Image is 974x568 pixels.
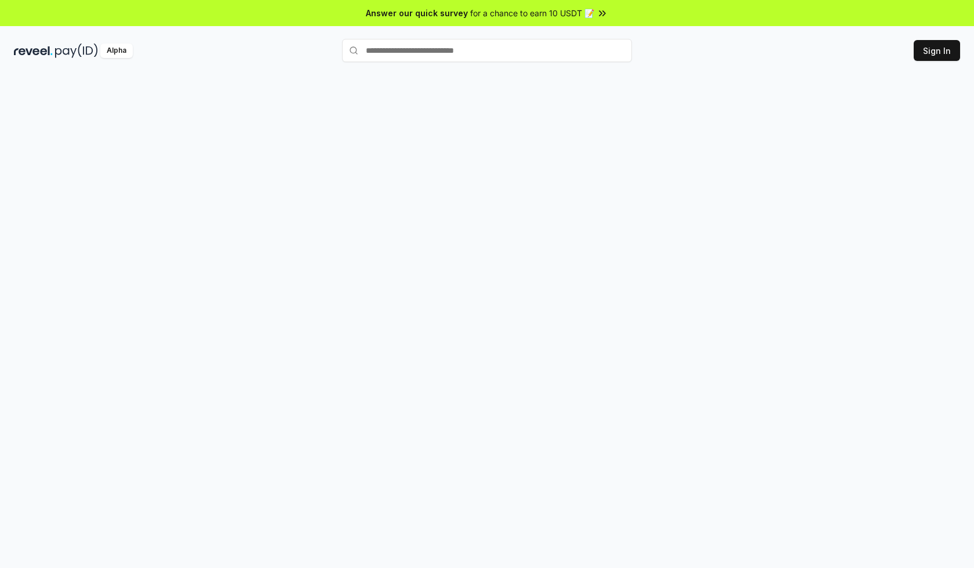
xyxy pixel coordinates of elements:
[55,44,98,58] img: pay_id
[100,44,133,58] div: Alpha
[914,40,960,61] button: Sign In
[14,44,53,58] img: reveel_dark
[470,7,594,19] span: for a chance to earn 10 USDT 📝
[366,7,468,19] span: Answer our quick survey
